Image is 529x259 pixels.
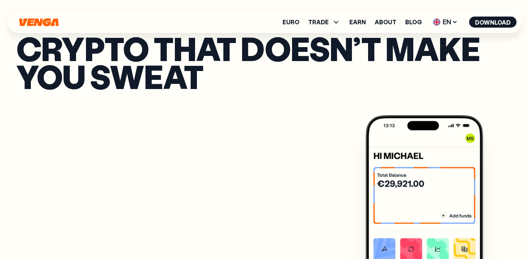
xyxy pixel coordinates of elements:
span: EN [431,16,460,28]
button: Download [469,17,517,28]
a: About [375,19,396,25]
span: TRADE [308,18,341,26]
a: Euro [283,19,299,25]
p: Crypto that doesn’t make you sweat [16,34,513,91]
span: TRADE [308,19,329,25]
a: Earn [349,19,366,25]
img: flag-uk [433,18,440,26]
svg: Home [18,18,60,26]
a: Blog [405,19,422,25]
